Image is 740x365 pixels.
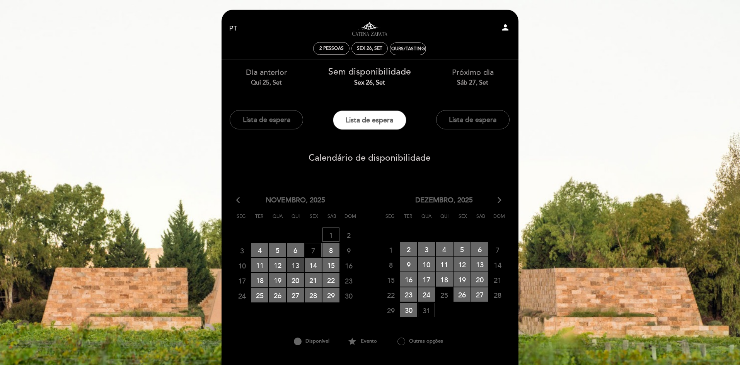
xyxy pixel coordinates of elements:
[471,287,488,302] span: 27
[436,242,453,256] span: 4
[324,212,340,227] span: Sáb
[234,273,251,288] span: 17
[269,273,286,287] span: 19
[322,288,339,302] span: 29
[400,257,417,272] span: 9
[266,195,325,205] span: novembro, 2025
[471,242,488,256] span: 6
[418,287,435,302] span: 24
[322,243,339,257] span: 8
[340,228,357,242] span: 2
[427,78,518,87] div: Sáb 27, set
[384,335,456,348] div: Outras opções
[269,243,286,257] span: 5
[322,227,339,242] span: 1
[319,46,344,51] span: 2 pessoas
[234,258,251,273] span: 10
[489,288,506,302] span: 28
[322,273,339,287] span: 22
[269,258,286,272] span: 12
[382,303,399,317] span: 29
[305,273,322,287] span: 21
[287,243,304,257] span: 6
[252,212,267,227] span: Ter
[341,335,384,348] div: Evento
[348,335,357,348] i: star
[489,258,506,272] span: 14
[340,243,357,258] span: 9
[287,258,304,272] span: 13
[454,242,471,256] span: 5
[305,258,322,272] span: 14
[382,288,399,302] span: 22
[322,258,339,272] span: 15
[436,110,510,129] button: Lista de espera
[333,110,406,130] button: Lista de espera
[234,289,251,303] span: 24
[306,212,322,227] span: Sex
[234,212,249,227] span: Seg
[234,243,251,258] span: 3
[288,212,304,227] span: Qui
[400,303,417,317] span: 30
[382,212,398,227] span: Seg
[236,195,243,205] i: arrow_back_ios
[501,23,510,32] i: person
[437,212,452,227] span: Qui
[473,212,489,227] span: Sáb
[221,67,312,87] div: Dia anterior
[401,212,416,227] span: Ter
[418,257,435,272] span: 10
[454,272,471,287] span: 19
[357,46,382,51] div: Sex 26, set
[251,273,268,287] span: 18
[251,258,268,272] span: 11
[287,273,304,287] span: 20
[455,212,471,227] span: Sex
[418,272,435,287] span: 17
[328,66,411,77] span: Sem disponibilidade
[389,46,428,52] div: Tours/Tastings
[454,287,471,302] span: 26
[283,335,341,348] div: Disponível
[309,153,431,163] span: Calendário de disponibilidade
[489,273,506,287] span: 21
[382,273,399,287] span: 15
[491,212,507,227] span: Dom
[471,272,488,287] span: 20
[230,110,303,129] button: Lista de espera
[251,243,268,257] span: 4
[436,272,453,287] span: 18
[270,212,285,227] span: Qua
[221,78,312,87] div: Qui 25, set
[287,288,304,302] span: 27
[400,242,417,256] span: 2
[454,257,471,272] span: 12
[305,243,322,257] span: 7
[340,258,357,273] span: 16
[419,212,434,227] span: Qua
[418,303,435,317] span: 31
[471,257,488,272] span: 13
[496,195,503,205] i: arrow_forward_ios
[427,67,518,87] div: Próximo dia
[251,288,268,302] span: 25
[400,287,417,302] span: 23
[501,23,510,35] button: person
[340,273,357,288] span: 23
[321,18,418,39] a: Visitas y degustaciones en La Pirámide
[269,288,286,302] span: 26
[324,78,416,87] div: Sex 26, set
[382,258,399,272] span: 8
[343,212,358,227] span: Dom
[382,243,399,257] span: 1
[436,288,453,302] span: 25
[418,242,435,256] span: 3
[436,257,453,272] span: 11
[305,288,322,302] span: 28
[400,272,417,287] span: 16
[489,243,506,257] span: 7
[340,289,357,303] span: 30
[415,195,473,205] span: dezembro, 2025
